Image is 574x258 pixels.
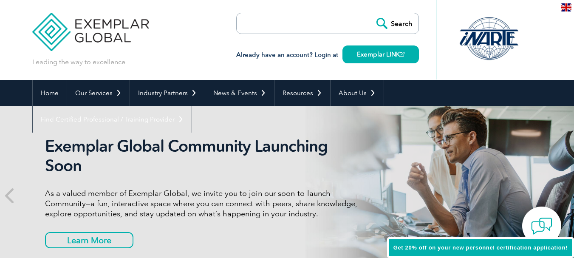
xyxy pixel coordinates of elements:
a: Our Services [67,80,130,106]
img: en [561,3,571,11]
a: Find Certified Professional / Training Provider [33,106,192,133]
p: As a valued member of Exemplar Global, we invite you to join our soon-to-launch Community—a fun, ... [45,188,364,219]
span: Get 20% off on your new personnel certification application! [393,244,568,251]
a: Exemplar LINK [342,45,419,63]
a: News & Events [205,80,274,106]
img: contact-chat.png [531,215,552,237]
input: Search [372,13,418,34]
h2: Exemplar Global Community Launching Soon [45,136,364,176]
a: Home [33,80,67,106]
a: Industry Partners [130,80,205,106]
h3: Already have an account? Login at [236,50,419,60]
p: Leading the way to excellence [32,57,125,67]
a: Learn More [45,232,133,248]
a: Resources [274,80,330,106]
img: open_square.png [400,52,404,57]
a: About Us [331,80,384,106]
